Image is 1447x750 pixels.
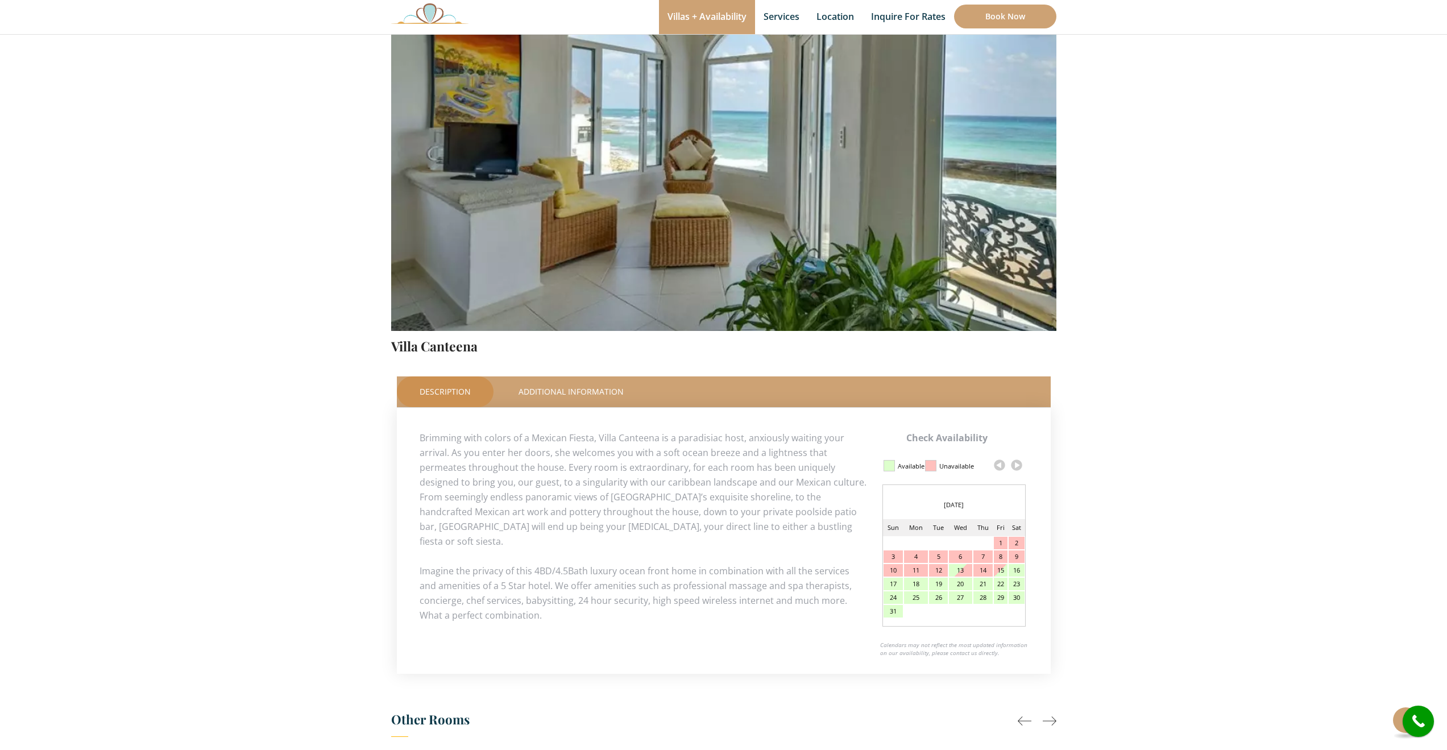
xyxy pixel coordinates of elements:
[391,3,468,24] img: Awesome Logo
[883,519,904,536] td: Sun
[904,564,928,577] div: 11
[929,591,948,604] div: 26
[496,376,646,407] a: Additional Information
[948,519,972,536] td: Wed
[904,591,928,604] div: 25
[884,564,903,577] div: 10
[1009,591,1024,604] div: 30
[904,550,928,563] div: 4
[1009,550,1024,563] div: 9
[973,550,993,563] div: 7
[397,376,494,407] a: Description
[954,5,1056,28] a: Book Now
[949,550,972,563] div: 6
[929,550,948,563] div: 5
[1009,578,1024,590] div: 23
[420,563,1028,623] p: Imagine the privacy of this 4BD/4.5Bath luxury ocean front home in combination with all the servi...
[973,578,993,590] div: 21
[898,457,924,476] div: Available
[903,519,928,536] td: Mon
[884,550,903,563] div: 3
[883,496,1025,513] div: [DATE]
[949,564,972,577] div: 13
[973,564,993,577] div: 14
[1403,706,1434,737] a: call
[1009,537,1024,549] div: 2
[884,578,903,590] div: 17
[939,457,974,476] div: Unavailable
[904,578,928,590] div: 18
[391,708,1056,737] h3: Other Rooms
[929,578,948,590] div: 19
[1008,519,1025,536] td: Sat
[973,519,994,536] td: Thu
[994,537,1007,549] div: 1
[884,591,903,604] div: 24
[420,430,1028,549] p: Brimming with colors of a Mexican Fiesta, Villa Canteena is a paradisiac host, anxiously waiting ...
[994,591,1007,604] div: 29
[391,337,478,355] a: Villa Canteena
[949,591,972,604] div: 27
[973,591,993,604] div: 28
[994,578,1007,590] div: 22
[994,550,1007,563] div: 8
[1009,564,1024,577] div: 16
[1405,708,1431,734] i: call
[884,605,903,618] div: 31
[929,564,948,577] div: 12
[994,564,1007,577] div: 15
[993,519,1008,536] td: Fri
[949,578,972,590] div: 20
[928,519,948,536] td: Tue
